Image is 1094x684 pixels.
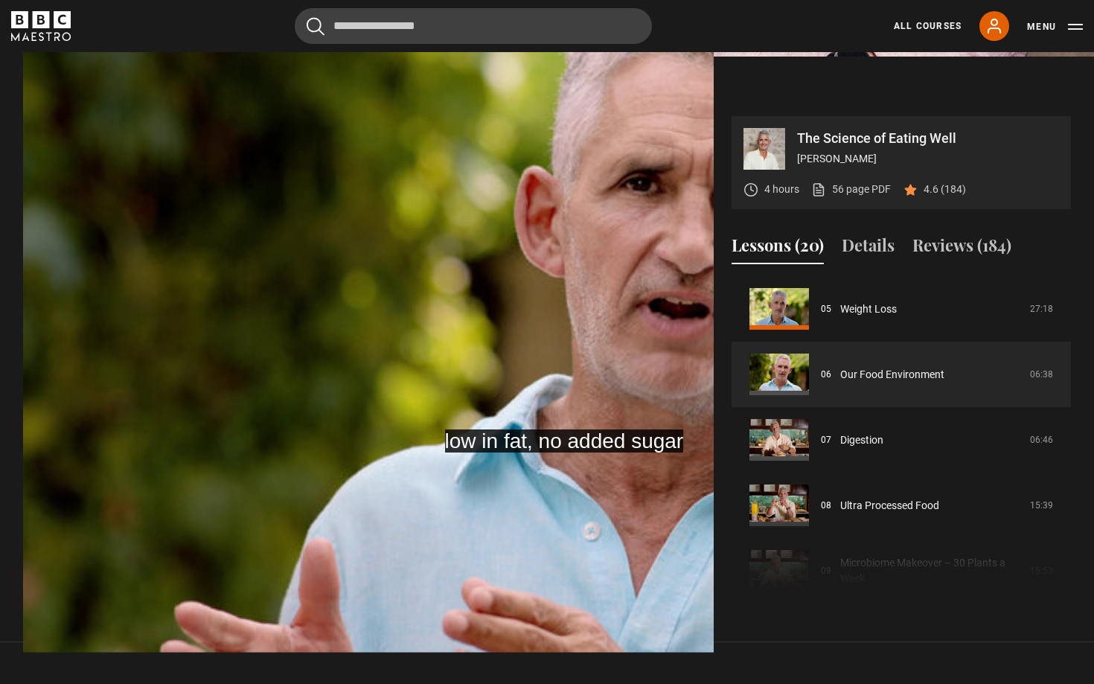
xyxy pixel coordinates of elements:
[912,233,1011,264] button: Reviews (184)
[732,233,824,264] button: Lessons (20)
[307,17,324,36] button: Submit the search query
[840,432,883,448] a: Digestion
[840,367,944,383] a: Our Food Environment
[797,132,1059,145] p: The Science of Eating Well
[295,8,652,44] input: Search
[797,151,1059,167] p: [PERSON_NAME]
[894,19,962,33] a: All Courses
[1027,19,1083,34] button: Toggle navigation
[840,498,939,514] a: Ultra Processed Food
[924,182,966,197] p: 4.6 (184)
[811,182,891,197] a: 56 page PDF
[11,11,71,41] svg: BBC Maestro
[764,182,799,197] p: 4 hours
[23,116,714,505] video-js: Video Player
[840,301,897,317] a: Weight Loss
[842,233,895,264] button: Details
